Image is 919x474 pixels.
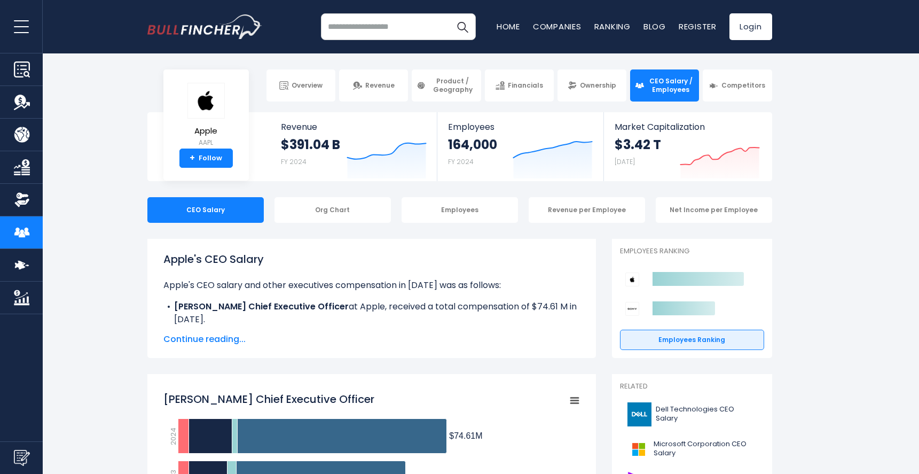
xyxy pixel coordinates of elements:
[626,402,653,426] img: DELL logo
[14,192,30,208] img: Ownership
[647,77,694,94] span: CEO Salary / Employees
[533,21,582,32] a: Companies
[412,69,481,102] a: Product / Geography
[625,273,639,286] img: Apple competitors logo
[626,437,650,461] img: MSFT logo
[580,81,616,90] span: Ownership
[679,21,717,32] a: Register
[729,13,772,40] a: Login
[168,428,178,445] text: 2024
[147,197,264,223] div: CEO Salary
[274,197,391,223] div: Org Chart
[485,69,554,102] a: Financials
[656,405,757,423] span: Dell Technologies CEO Salary
[656,197,772,223] div: Net Income per Employee
[270,112,437,181] a: Revenue $391.04 B FY 2024
[703,69,772,102] a: Competitors
[266,69,335,102] a: Overview
[190,153,195,163] strong: +
[625,302,639,316] img: Sony Group Corporation competitors logo
[508,81,543,90] span: Financials
[615,122,760,132] span: Market Capitalization
[594,21,631,32] a: Ranking
[281,122,427,132] span: Revenue
[163,279,580,292] p: Apple's CEO salary and other executives compensation in [DATE] was as follows:
[437,112,603,181] a: Employees 164,000 FY 2024
[615,136,661,153] strong: $3.42 T
[163,392,374,407] tspan: [PERSON_NAME] Chief Executive Officer
[163,333,580,346] span: Continue reading...
[630,69,699,102] a: CEO Salary / Employees
[174,300,349,313] b: [PERSON_NAME] Chief Executive Officer
[721,81,765,90] span: Competitors
[620,330,764,350] a: Employees Ranking
[620,382,764,391] p: Related
[654,440,758,458] span: Microsoft Corporation CEO Salary
[187,138,225,147] small: AAPL
[179,149,233,168] a: +Follow
[339,69,408,102] a: Revenue
[147,14,262,39] a: Go to homepage
[448,157,474,166] small: FY 2024
[620,400,764,429] a: Dell Technologies CEO Salary
[448,122,593,132] span: Employees
[620,434,764,464] a: Microsoft Corporation CEO Salary
[497,21,520,32] a: Home
[281,136,340,153] strong: $391.04 B
[292,81,323,90] span: Overview
[643,21,666,32] a: Blog
[147,14,262,39] img: bullfincher logo
[187,127,225,136] span: Apple
[529,197,645,223] div: Revenue per Employee
[281,157,307,166] small: FY 2024
[449,13,476,40] button: Search
[604,112,771,181] a: Market Capitalization $3.42 T [DATE]
[557,69,626,102] a: Ownership
[187,82,225,149] a: Apple AAPL
[615,157,635,166] small: [DATE]
[402,197,518,223] div: Employees
[429,77,476,94] span: Product / Geography
[163,251,580,267] h1: Apple's CEO Salary
[163,300,580,326] li: at Apple, received a total compensation of $74.61 M in [DATE].
[365,81,395,90] span: Revenue
[449,431,482,440] tspan: $74.61M
[448,136,497,153] strong: 164,000
[620,247,764,256] p: Employees Ranking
